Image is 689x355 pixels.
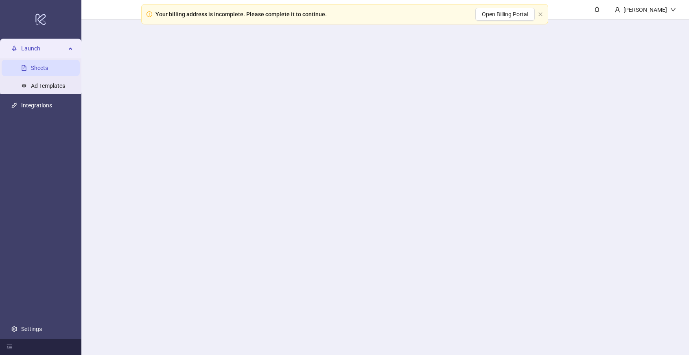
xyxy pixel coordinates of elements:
[31,65,48,71] a: Sheets
[670,7,676,13] span: down
[538,12,543,17] button: close
[155,10,327,19] div: Your billing address is incomplete. Please complete it to continue.
[147,11,152,17] span: exclamation-circle
[31,83,65,89] a: Ad Templates
[21,102,52,109] a: Integrations
[7,344,12,350] span: menu-fold
[620,5,670,14] div: [PERSON_NAME]
[615,7,620,13] span: user
[21,40,66,57] span: Launch
[594,7,600,12] span: bell
[11,46,17,51] span: rocket
[482,11,528,17] span: Open Billing Portal
[21,326,42,332] a: Settings
[475,8,535,21] button: Open Billing Portal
